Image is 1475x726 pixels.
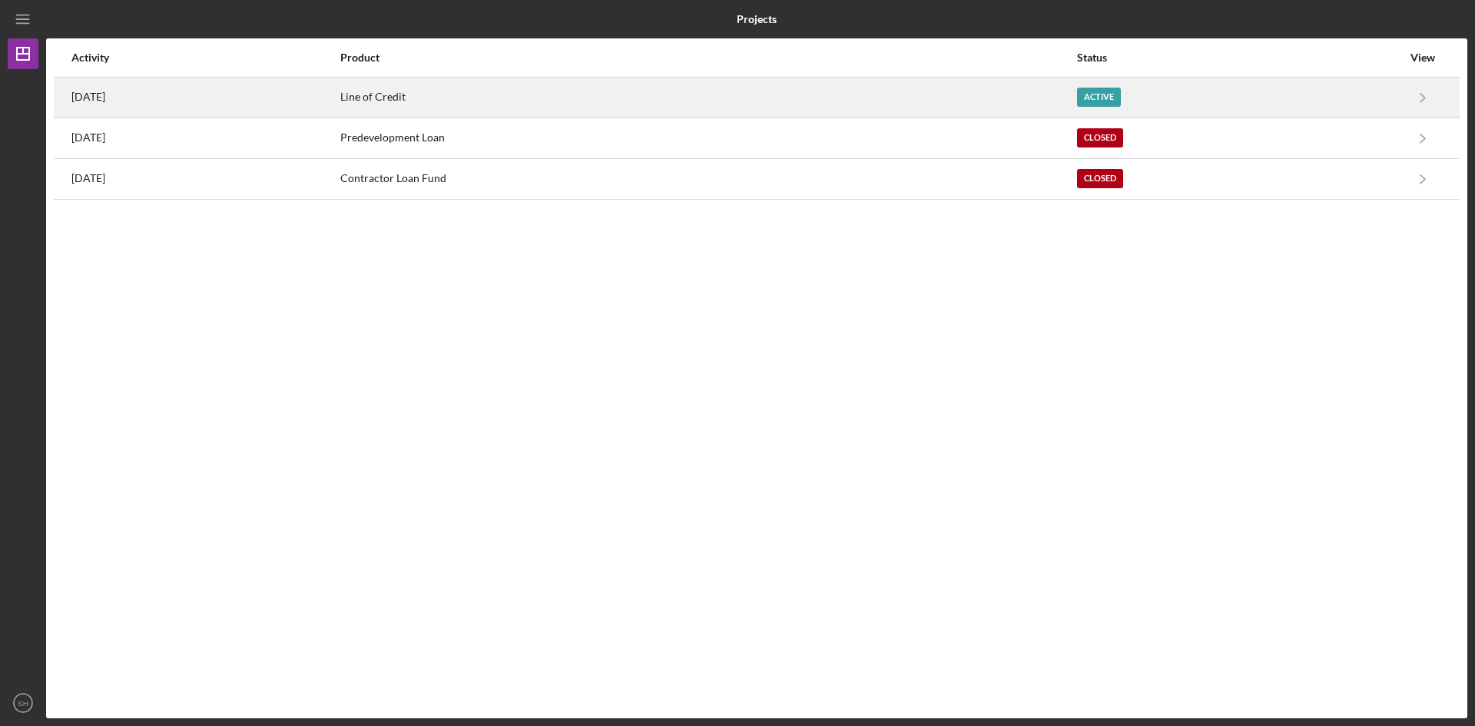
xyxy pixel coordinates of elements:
time: 2023-08-16 22:04 [71,172,105,184]
div: Predevelopment Loan [340,119,1076,157]
time: 2025-09-04 18:20 [71,91,105,103]
b: Projects [737,13,777,25]
div: Contractor Loan Fund [340,160,1076,198]
div: Closed [1077,169,1123,188]
div: View [1404,51,1442,64]
button: SH [8,688,38,718]
div: Activity [71,51,339,64]
div: Product [340,51,1076,64]
time: 2023-09-01 16:56 [71,131,105,144]
div: Active [1077,88,1121,107]
div: Line of Credit [340,78,1076,117]
div: Closed [1077,128,1123,148]
div: Status [1077,51,1402,64]
text: SH [18,699,28,708]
